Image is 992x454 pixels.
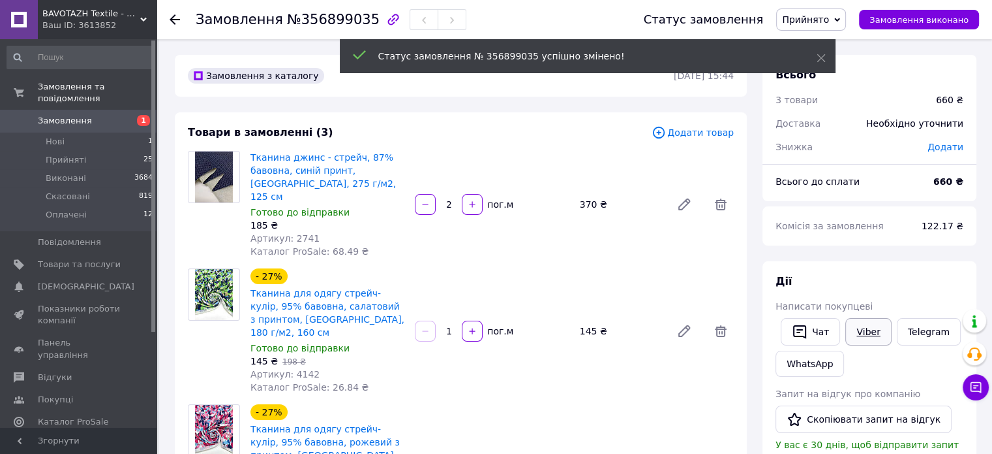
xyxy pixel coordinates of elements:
div: 145 ₴ [575,322,666,340]
div: Статус замовлення [644,13,764,26]
span: Готово до відправки [250,207,350,218]
span: Каталог ProSale: 26.84 ₴ [250,382,368,393]
span: Дії [775,275,792,287]
span: Знижка [775,142,813,152]
span: Каталог ProSale [38,416,108,428]
div: 660 ₴ [936,93,963,106]
span: Замовлення [38,115,92,127]
span: 3 товари [775,95,818,105]
span: Додати товар [652,125,734,140]
button: Замовлення виконано [859,10,979,29]
a: WhatsApp [775,351,844,377]
span: 122.17 ₴ [922,221,963,231]
span: Готово до відправки [250,343,350,353]
span: Всього до сплати [775,176,860,187]
a: Редагувати [671,318,697,344]
span: Видалити [708,318,734,344]
span: Показники роботи компанії [38,303,121,327]
span: 819 [139,191,153,203]
span: Покупці [38,394,73,406]
div: - 27% [250,268,288,284]
a: Редагувати [671,191,697,218]
div: пог.м [484,198,515,211]
span: Прийнято [782,14,829,25]
span: Відгуки [38,372,72,383]
a: Telegram [897,318,961,346]
span: Написати покупцеві [775,301,873,312]
span: Панель управління [38,337,121,361]
img: Тканина джинс - стрейч, 87% бавовна, синій принт, Бельгія, 275 г/м2, 125 см [195,152,233,203]
span: Комісія за замовлення [775,221,884,231]
span: №356899035 [287,12,380,27]
span: Артикул: 2741 [250,233,320,244]
span: Скасовані [46,191,90,203]
span: Додати [927,142,963,152]
span: Видалити [708,191,734,218]
span: Замовлення виконано [869,15,969,25]
span: Доставка [775,118,820,129]
img: Тканина для одягу стрейч-кулір, 95% бавовна, салатовий з принтом, Туреччина, 180 г/м2, 160 см [195,269,233,320]
a: Viber [845,318,891,346]
span: Нові [46,136,65,148]
a: Тканина для одягу стрейч-кулір, 95% бавовна, салатовий з принтом, [GEOGRAPHIC_DATA], 180 г/м2, 16... [250,288,404,338]
span: Замовлення та повідомлення [38,81,157,105]
span: Товари та послуги [38,259,121,270]
input: Пошук [7,46,154,69]
span: Виконані [46,172,86,184]
span: Каталог ProSale: 68.49 ₴ [250,246,368,257]
button: Чат [781,318,840,346]
span: 1 [148,136,153,148]
a: Тканина джинс - стрейч, 87% бавовна, синій принт, [GEOGRAPHIC_DATA], 275 г/м2, 125 см [250,152,396,202]
span: Прийняті [46,154,86,166]
div: Замовлення з каталогу [188,68,324,84]
button: Чат з покупцем [963,374,989,400]
button: Скопіювати запит на відгук [775,406,952,433]
span: BAVOTAZH Textile - VVIMS [42,8,140,20]
span: Запит на відгук про компанію [775,389,920,399]
div: - 27% [250,404,288,420]
span: Оплачені [46,209,87,221]
span: Артикул: 4142 [250,369,320,380]
span: 145 ₴ [250,356,278,366]
span: 25 [143,154,153,166]
span: 3684 [134,172,153,184]
div: Повернутися назад [170,13,180,26]
div: Необхідно уточнити [858,109,971,138]
b: 660 ₴ [933,176,963,187]
span: Повідомлення [38,236,101,248]
div: Статус замовлення № 356899035 успішно змінено! [378,50,784,63]
span: 12 [143,209,153,221]
span: 198 ₴ [282,357,306,366]
span: Замовлення [196,12,283,27]
div: 370 ₴ [575,195,666,214]
div: 185 ₴ [250,219,404,232]
div: пог.м [484,325,515,338]
span: 1 [137,115,150,126]
span: Товари в замовленні (3) [188,126,333,138]
div: Ваш ID: 3613852 [42,20,157,31]
span: [DEMOGRAPHIC_DATA] [38,281,134,293]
